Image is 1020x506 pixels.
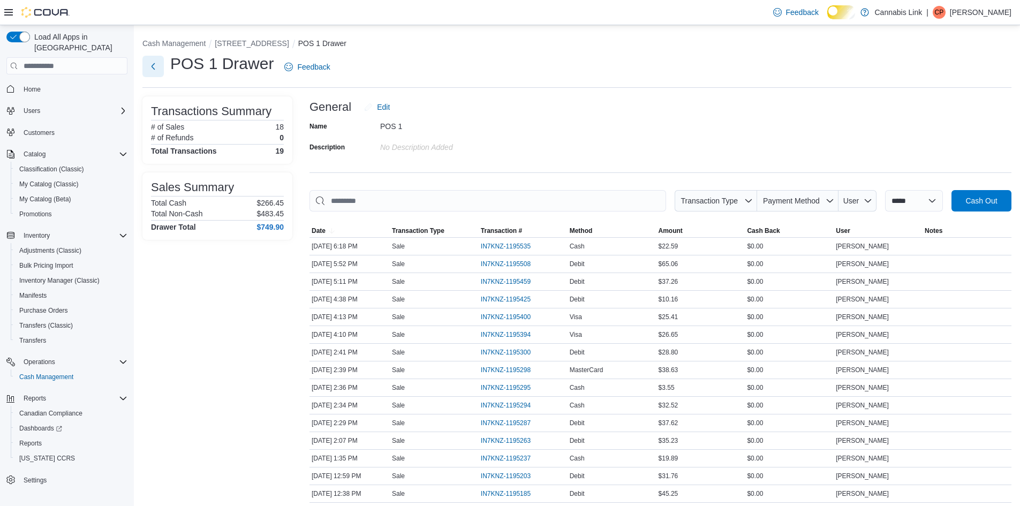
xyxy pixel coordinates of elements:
[15,437,127,450] span: Reports
[836,489,889,498] span: [PERSON_NAME]
[933,6,946,19] div: Charlotte Phillips
[309,364,390,376] div: [DATE] 2:39 PM
[392,295,405,304] p: Sale
[925,226,942,235] span: Notes
[2,125,132,140] button: Customers
[570,242,585,251] span: Cash
[2,228,132,243] button: Inventory
[24,394,46,403] span: Reports
[838,190,877,212] button: User
[19,473,127,487] span: Settings
[142,56,164,77] button: Next
[392,401,405,410] p: Sale
[11,192,132,207] button: My Catalog (Beta)
[15,193,75,206] a: My Catalog (Beta)
[279,133,284,142] p: 0
[19,291,47,300] span: Manifests
[19,409,82,418] span: Canadian Compliance
[309,434,390,447] div: [DATE] 2:07 PM
[19,165,84,173] span: Classification (Classic)
[836,226,850,235] span: User
[2,391,132,406] button: Reports
[570,472,585,480] span: Debit
[19,104,44,117] button: Users
[11,273,132,288] button: Inventory Manager (Classic)
[481,313,531,321] span: IN7KNZ-1195400
[309,224,390,237] button: Date
[836,436,889,445] span: [PERSON_NAME]
[392,419,405,427] p: Sale
[481,226,522,235] span: Transaction #
[392,436,405,445] p: Sale
[275,123,284,131] p: 18
[309,101,351,114] h3: General
[570,436,585,445] span: Debit
[769,2,823,23] a: Feedback
[481,260,531,268] span: IN7KNZ-1195508
[763,197,820,205] span: Payment Method
[309,399,390,412] div: [DATE] 2:34 PM
[481,401,531,410] span: IN7KNZ-1195294
[392,454,405,463] p: Sale
[836,383,889,392] span: [PERSON_NAME]
[11,451,132,466] button: [US_STATE] CCRS
[659,454,678,463] span: $19.89
[745,293,834,306] div: $0.00
[481,381,541,394] button: IN7KNZ-1195295
[15,244,86,257] a: Adjustments (Classic)
[392,489,405,498] p: Sale
[309,487,390,500] div: [DATE] 12:38 PM
[570,419,585,427] span: Debit
[15,422,127,435] span: Dashboards
[745,311,834,323] div: $0.00
[19,356,59,368] button: Operations
[151,147,217,155] h4: Total Transactions
[15,319,127,332] span: Transfers (Classic)
[15,274,127,287] span: Inventory Manager (Classic)
[15,163,127,176] span: Classification (Classic)
[215,39,289,48] button: [STREET_ADDRESS]
[659,366,678,374] span: $38.63
[786,7,819,18] span: Feedback
[745,470,834,482] div: $0.00
[11,303,132,318] button: Purchase Orders
[834,224,923,237] button: User
[659,260,678,268] span: $65.06
[392,226,444,235] span: Transaction Type
[309,381,390,394] div: [DATE] 2:36 PM
[681,197,738,205] span: Transaction Type
[15,371,78,383] a: Cash Management
[745,487,834,500] div: $0.00
[11,436,132,451] button: Reports
[151,209,203,218] h6: Total Non-Cash
[926,6,928,19] p: |
[15,422,66,435] a: Dashboards
[479,224,568,237] button: Transaction #
[280,56,334,78] a: Feedback
[659,226,683,235] span: Amount
[24,85,41,94] span: Home
[965,195,997,206] span: Cash Out
[2,103,132,118] button: Users
[309,346,390,359] div: [DATE] 2:41 PM
[745,434,834,447] div: $0.00
[19,424,62,433] span: Dashboards
[836,401,889,410] span: [PERSON_NAME]
[659,242,678,251] span: $22.59
[874,6,922,19] p: Cannabis Link
[2,81,132,96] button: Home
[19,373,73,381] span: Cash Management
[935,6,944,19] span: CP
[275,147,284,155] h4: 19
[15,163,88,176] a: Classification (Classic)
[836,260,889,268] span: [PERSON_NAME]
[309,470,390,482] div: [DATE] 12:59 PM
[19,229,54,242] button: Inventory
[11,258,132,273] button: Bulk Pricing Import
[151,123,184,131] h6: # of Sales
[481,242,531,251] span: IN7KNZ-1195535
[659,383,675,392] span: $3.55
[309,417,390,429] div: [DATE] 2:29 PM
[19,454,75,463] span: [US_STATE] CCRS
[570,454,585,463] span: Cash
